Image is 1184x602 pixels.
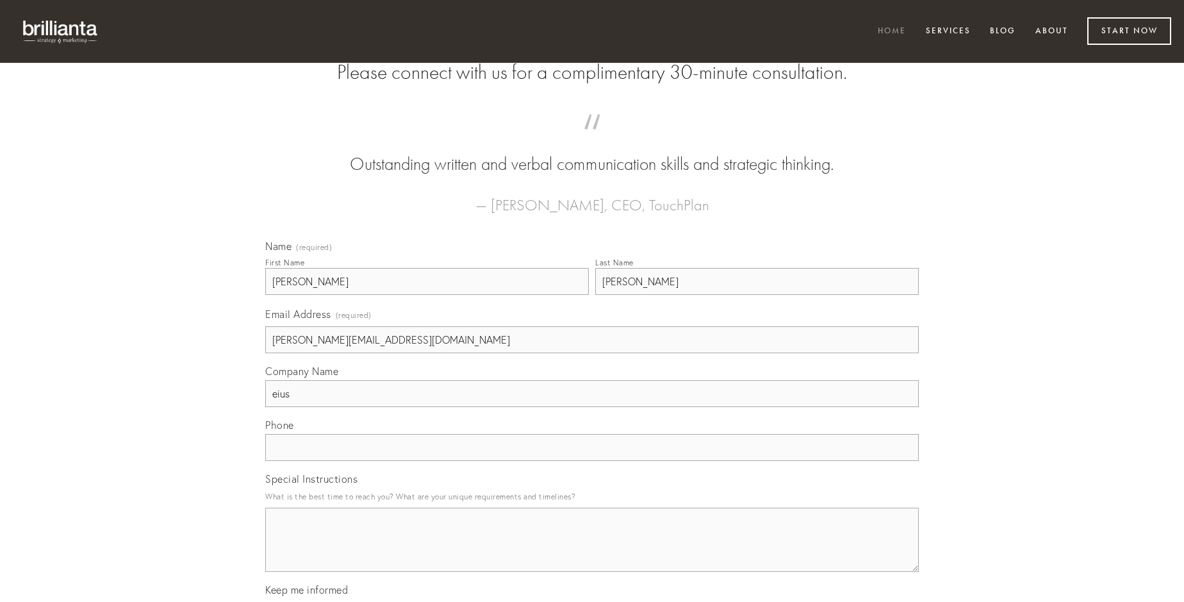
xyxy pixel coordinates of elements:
[265,488,919,505] p: What is the best time to reach you? What are your unique requirements and timelines?
[265,365,338,378] span: Company Name
[286,177,898,218] figcaption: — [PERSON_NAME], CEO, TouchPlan
[595,258,634,267] div: Last Name
[869,21,914,42] a: Home
[13,13,109,50] img: brillianta - research, strategy, marketing
[917,21,979,42] a: Services
[265,583,348,596] span: Keep me informed
[286,127,898,152] span: “
[265,240,292,253] span: Name
[1087,17,1171,45] a: Start Now
[265,419,294,431] span: Phone
[982,21,1024,42] a: Blog
[265,472,358,485] span: Special Instructions
[265,60,919,85] h2: Please connect with us for a complimentary 30-minute consultation.
[265,308,331,321] span: Email Address
[336,306,372,324] span: (required)
[296,244,332,251] span: (required)
[1027,21,1076,42] a: About
[286,127,898,177] blockquote: Outstanding written and verbal communication skills and strategic thinking.
[265,258,304,267] div: First Name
